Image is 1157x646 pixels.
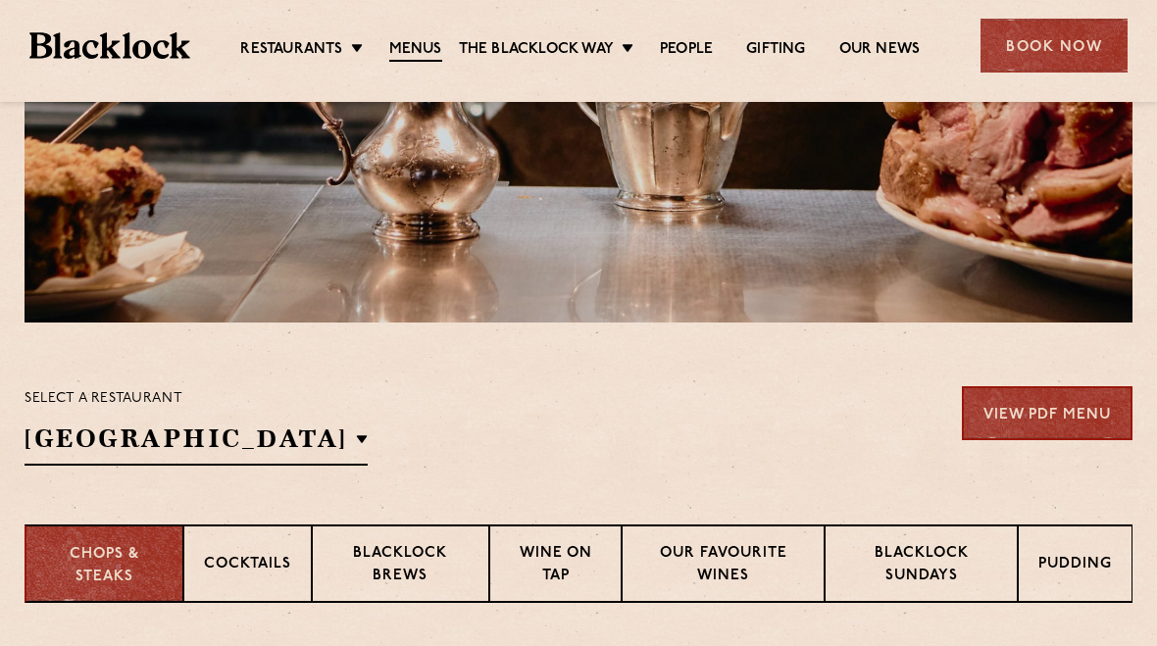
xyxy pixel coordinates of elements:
[660,40,713,60] a: People
[389,40,442,62] a: Menus
[962,386,1132,440] a: View PDF Menu
[839,40,921,60] a: Our News
[29,32,190,60] img: BL_Textured_Logo-footer-cropped.svg
[981,19,1128,73] div: Book Now
[845,543,997,589] p: Blacklock Sundays
[332,543,469,589] p: Blacklock Brews
[204,554,291,578] p: Cocktails
[510,543,602,589] p: Wine on Tap
[642,543,804,589] p: Our favourite wines
[46,544,163,588] p: Chops & Steaks
[240,40,342,60] a: Restaurants
[25,386,368,412] p: Select a restaurant
[746,40,805,60] a: Gifting
[25,422,368,466] h2: [GEOGRAPHIC_DATA]
[459,40,614,60] a: The Blacklock Way
[1038,554,1112,578] p: Pudding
